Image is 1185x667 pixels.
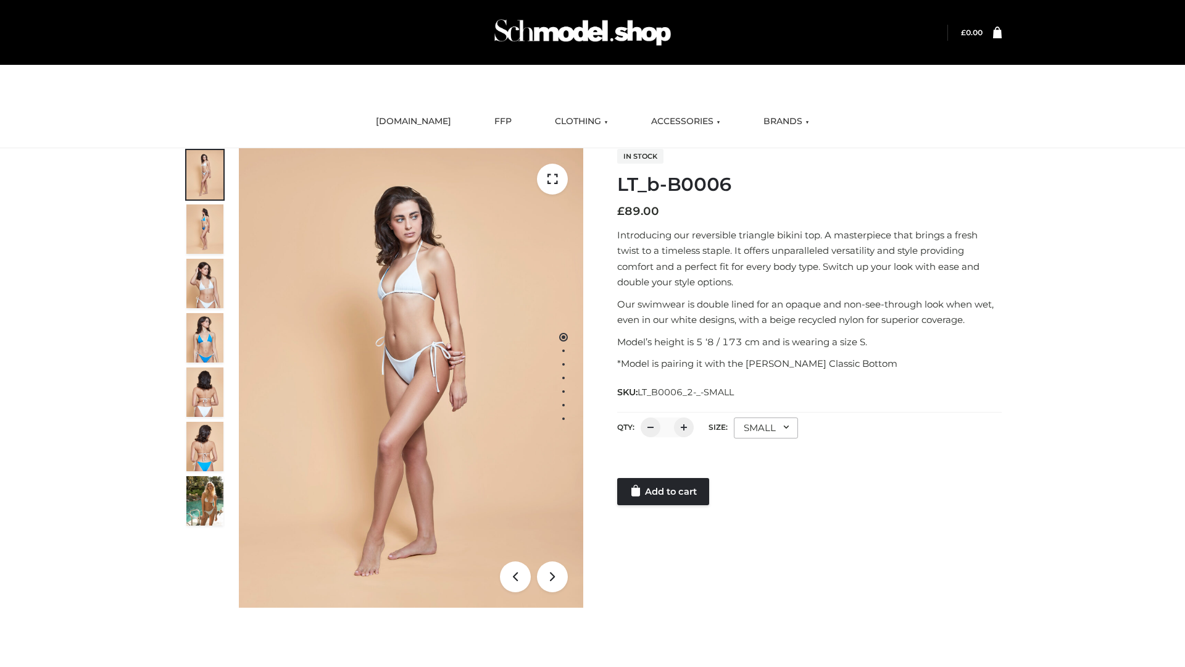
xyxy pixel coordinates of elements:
[186,150,223,199] img: ArielClassicBikiniTop_CloudNine_AzureSky_OW114ECO_1-scaled.jpg
[186,367,223,417] img: ArielClassicBikiniTop_CloudNine_AzureSky_OW114ECO_7-scaled.jpg
[617,334,1002,350] p: Model’s height is 5 ‘8 / 173 cm and is wearing a size S.
[186,313,223,363] img: ArielClassicBikiniTop_CloudNine_AzureSky_OW114ECO_4-scaled.jpg
[617,356,1002,372] p: *Model is pairing it with the [PERSON_NAME] Classic Bottom
[734,417,798,438] div: SMALL
[186,422,223,471] img: ArielClassicBikiniTop_CloudNine_AzureSky_OW114ECO_8-scaled.jpg
[617,227,1002,290] p: Introducing our reversible triangle bikini top. A masterpiece that brings a fresh twist to a time...
[546,108,617,135] a: CLOTHING
[485,108,521,135] a: FFP
[490,8,675,57] img: Schmodel Admin 964
[617,174,1002,196] h1: LT_b-B0006
[617,385,735,400] span: SKU:
[617,204,625,218] span: £
[961,28,983,37] a: £0.00
[617,422,634,432] label: QTY:
[617,478,709,505] a: Add to cart
[638,387,734,398] span: LT_B0006_2-_-SMALL
[961,28,983,37] bdi: 0.00
[617,204,659,218] bdi: 89.00
[961,28,966,37] span: £
[186,204,223,254] img: ArielClassicBikiniTop_CloudNine_AzureSky_OW114ECO_2-scaled.jpg
[186,476,223,526] img: Arieltop_CloudNine_AzureSky2.jpg
[367,108,460,135] a: [DOMAIN_NAME]
[617,296,1002,328] p: Our swimwear is double lined for an opaque and non-see-through look when wet, even in our white d...
[709,422,728,432] label: Size:
[239,148,583,608] img: ArielClassicBikiniTop_CloudNine_AzureSky_OW114ECO_1
[754,108,818,135] a: BRANDS
[186,259,223,308] img: ArielClassicBikiniTop_CloudNine_AzureSky_OW114ECO_3-scaled.jpg
[642,108,730,135] a: ACCESSORIES
[617,149,663,164] span: In stock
